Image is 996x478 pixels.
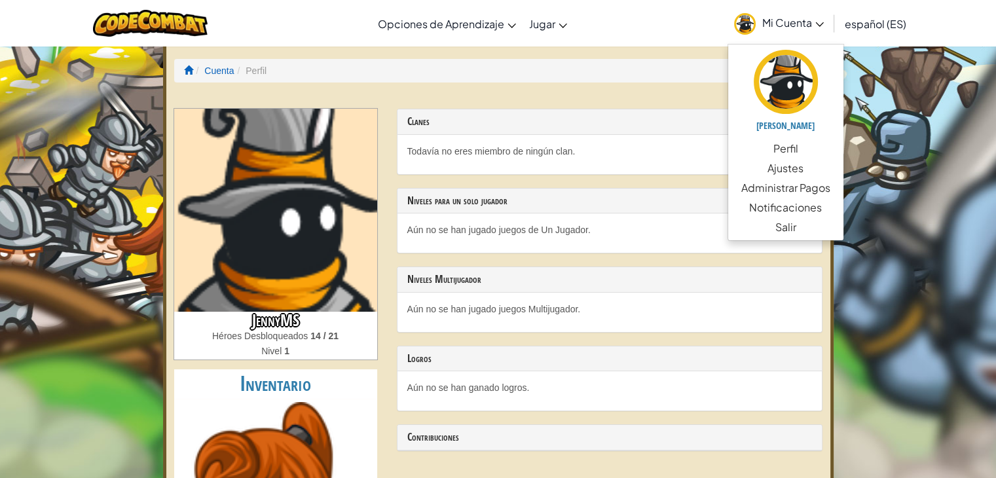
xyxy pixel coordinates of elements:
span: Jugar [529,17,555,31]
p: Aún no se han jugado juegos de Un Jugador. [407,223,812,236]
h2: Inventario [174,369,377,399]
span: Nivel [261,346,284,356]
a: Jugar [523,6,574,41]
h3: Logros [407,353,812,365]
p: Aún no se han ganado logros. [407,381,812,394]
a: Administrar Pagos [728,178,843,198]
span: Héroes Desbloqueados [212,331,310,341]
h3: Contribuciones [407,432,812,443]
a: Notificaciones [728,198,843,217]
h3: JennyMS [174,312,377,329]
strong: 1 [284,346,289,356]
a: [PERSON_NAME] [728,48,843,139]
a: Salir [728,217,843,237]
h5: [PERSON_NAME] [741,120,830,130]
a: español (ES) [838,6,913,41]
a: Ajustes [728,158,843,178]
span: Notificaciones [749,200,822,215]
img: avatar [734,13,756,35]
a: Mi Cuenta [728,3,830,44]
img: CodeCombat logo [93,10,208,37]
li: Perfil [234,64,267,77]
p: Aún no se han jugado juegos Multijugador. [407,303,812,316]
strong: 14 / 21 [310,331,339,341]
img: avatar [754,50,818,114]
h3: Clanes [407,116,812,128]
span: Opciones de Aprendizaje [378,17,504,31]
p: Todavía no eres miembro de ningún clan. [407,145,812,158]
span: español (ES) [845,17,906,31]
h3: Niveles Multijugador [407,274,812,285]
span: Mi Cuenta [762,16,824,29]
a: Cuenta [204,65,234,76]
a: Opciones de Aprendizaje [371,6,523,41]
h3: Niveles para un solo jugador [407,195,812,207]
a: Perfil [728,139,843,158]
